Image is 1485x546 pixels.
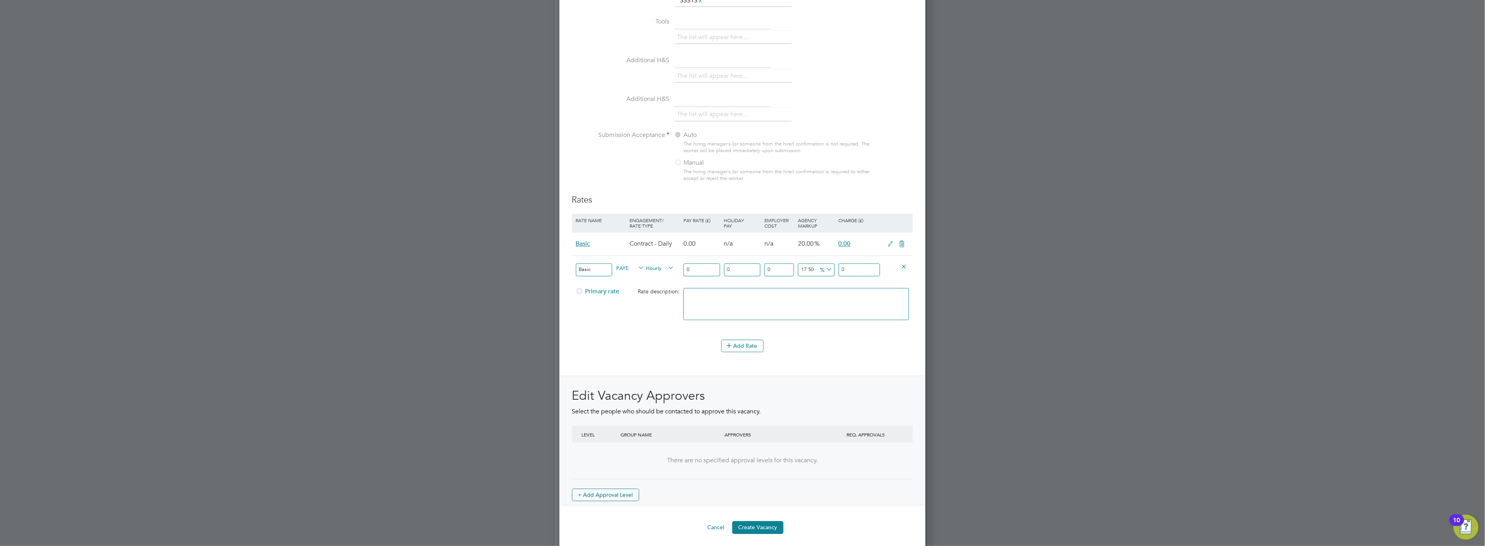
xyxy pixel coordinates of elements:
button: Create Vacancy [732,521,784,534]
div: Rate Name [574,214,628,227]
span: Primary rate [576,288,620,296]
button: Cancel [701,521,731,534]
button: Open Resource Center, 10 new notifications [1454,515,1479,540]
div: REQ. APPROVALS [827,426,905,444]
div: APPROVERS [723,426,827,444]
label: Additional H&S [572,56,670,65]
span: n/a [724,240,733,248]
div: Engagement/ Rate Type [628,214,682,233]
span: Basic [576,240,590,248]
button: + Add Approval Level [572,489,639,501]
span: 0.00 [839,240,851,248]
span: PAYE [616,264,644,272]
div: The hiring manager's (or someone from the hirer) confirmation is required to either accept or rej... [684,169,874,182]
span: n/a [764,240,773,248]
label: Additional H&S [572,95,670,103]
span: % [818,265,834,274]
label: Manual [674,159,772,167]
div: Pay Rate (£) [682,214,722,227]
li: The list will appear here... [677,32,751,43]
div: Charge (£) [837,214,884,227]
label: Tools [572,18,670,26]
div: 10 [1453,520,1460,530]
li: The list will appear here... [677,71,751,81]
div: 0.00 [682,233,722,255]
div: Holiday Pay [722,214,762,233]
span: 20.00 [798,240,814,248]
div: Employer Cost [762,214,796,233]
label: Auto [674,131,772,140]
span: Select the people who should be contacted to approve this vacancy. [572,408,761,416]
li: The list will appear here... [677,110,751,120]
button: Add Rate [721,340,764,352]
label: Submission Acceptance [572,131,670,140]
h2: Edit Vacancy Approvers [572,388,913,404]
div: Agency Markup [796,214,836,233]
span: Rate description: [638,288,680,295]
div: There are no specified approval levels for this vacancy. [580,457,905,465]
div: Contract - Daily [628,233,682,255]
div: LEVEL [580,426,619,444]
span: Hourly [646,264,674,272]
div: The hiring manager's (or someone from the hirer) confirmation is not required. The worker will be... [684,141,874,154]
div: GROUP NAME [619,426,723,444]
h3: Rates [572,195,913,206]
